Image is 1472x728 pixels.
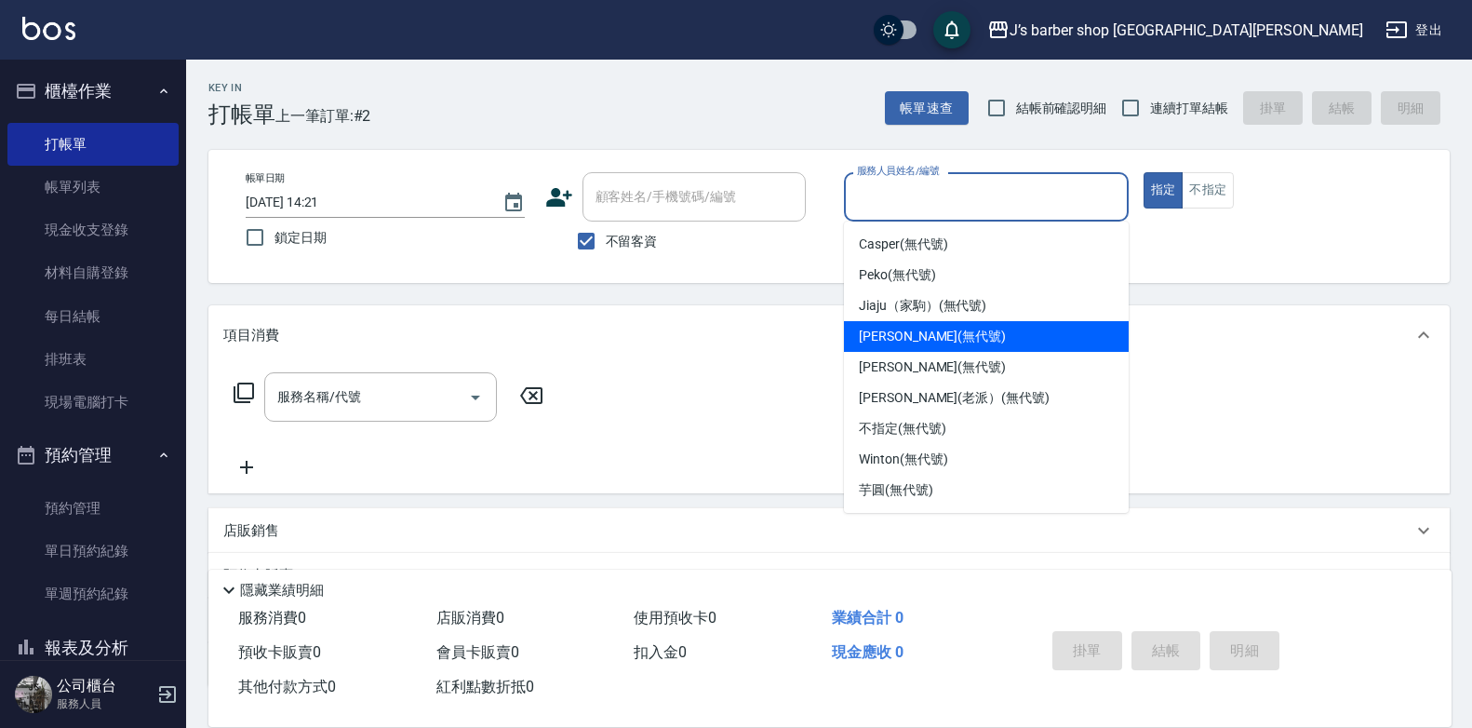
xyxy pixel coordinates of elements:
button: J’s barber shop [GEOGRAPHIC_DATA][PERSON_NAME] [980,11,1371,49]
a: 現金收支登錄 [7,209,179,251]
span: 業績合計 0 [832,609,903,627]
button: save [933,11,970,48]
span: 不留客資 [606,232,658,251]
a: 排班表 [7,338,179,381]
label: 帳單日期 [246,171,285,185]
span: 其他付款方式 0 [238,678,336,695]
a: 單週預約紀錄 [7,573,179,615]
h3: 打帳單 [208,101,275,128]
span: Winton (無代號) [859,450,947,469]
span: 紅利點數折抵 0 [436,678,534,695]
button: 報表及分析 [7,624,179,672]
div: 店販銷售 [208,508,1450,553]
div: 項目消費 [208,305,1450,365]
span: 連續打單結帳 [1150,99,1228,118]
a: 帳單列表 [7,166,179,209]
a: 單日預約紀錄 [7,530,179,573]
input: YYYY/MM/DD hh:mm [246,187,484,218]
button: Open [461,383,490,412]
span: Casper (無代號) [859,235,947,254]
label: 服務人員姓名/編號 [857,164,939,178]
p: 項目消費 [223,326,279,345]
span: 服務消費 0 [238,609,306,627]
a: 現場電腦打卡 [7,381,179,424]
span: 店販消費 0 [436,609,504,627]
span: 使用預收卡 0 [634,609,716,627]
h5: 公司櫃台 [57,677,152,695]
span: [PERSON_NAME] (無代號) [859,357,1006,377]
a: 每日結帳 [7,295,179,338]
p: 店販銷售 [223,521,279,541]
span: 上一筆訂單:#2 [275,104,371,128]
span: 預收卡販賣 0 [238,643,321,661]
div: J’s barber shop [GEOGRAPHIC_DATA][PERSON_NAME] [1010,19,1363,42]
span: 結帳前確認明細 [1016,99,1107,118]
span: 現金應收 0 [832,643,903,661]
span: 鎖定日期 [274,228,327,248]
span: Peko (無代號) [859,265,936,285]
p: 隱藏業績明細 [240,581,324,600]
button: 不指定 [1182,172,1234,209]
span: Jiaju（家駒） (無代號) [859,296,986,316]
button: 預約管理 [7,431,179,479]
div: 預收卡販賣 [208,553,1450,598]
img: Logo [22,17,75,40]
a: 預約管理 [7,487,179,530]
a: 材料自購登錄 [7,251,179,294]
button: 指定 [1144,172,1184,209]
img: Person [15,676,52,713]
span: [PERSON_NAME](老派） (無代號) [859,388,1050,408]
button: 櫃檯作業 [7,67,179,115]
span: 扣入金 0 [634,643,687,661]
p: 服務人員 [57,695,152,712]
span: [PERSON_NAME] (無代號) [859,327,1006,346]
a: 打帳單 [7,123,179,166]
button: 登出 [1378,13,1450,47]
h2: Key In [208,82,275,94]
button: Choose date, selected date is 2025-10-11 [491,181,536,225]
span: Edison (無代號) [859,511,945,531]
span: 不指定 (無代號) [859,419,946,438]
span: 芋圓 (無代號) [859,480,933,500]
span: 會員卡販賣 0 [436,643,519,661]
p: 預收卡販賣 [223,566,293,586]
button: 帳單速查 [885,91,969,126]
